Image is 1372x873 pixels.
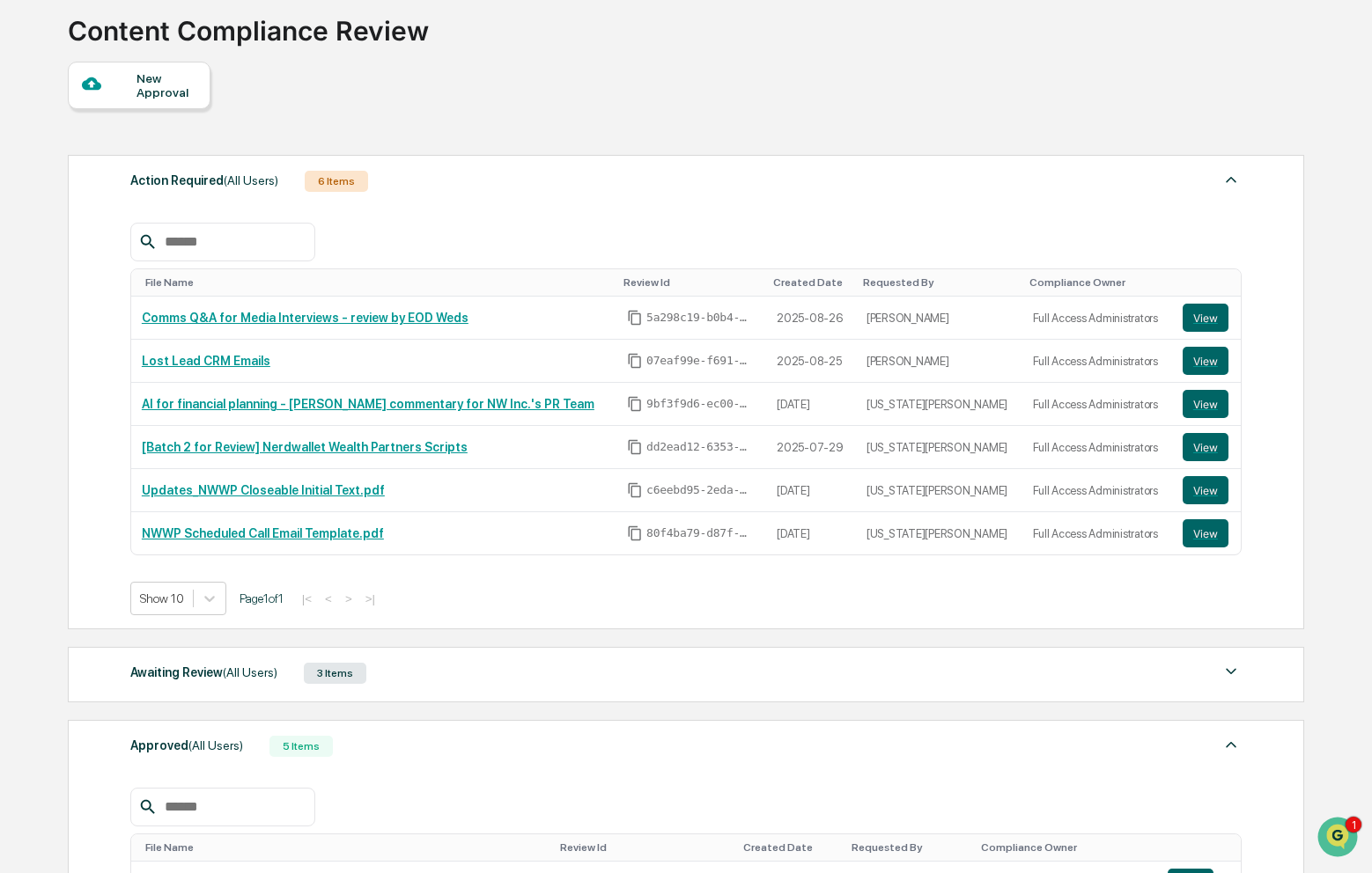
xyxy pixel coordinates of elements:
button: |< [297,591,317,606]
a: NWWP Scheduled Call Email Template.pdf [142,526,384,540]
span: [PERSON_NAME] [55,239,143,253]
div: Awaiting Review [130,661,277,684]
td: 2025-08-25 [766,340,856,383]
div: Content Compliance Review [68,1,429,47]
td: [PERSON_NAME] [856,297,1022,340]
span: Aug 13 [156,239,194,253]
span: (All Users) [224,173,278,187]
button: View [1183,304,1228,332]
div: 🖐️ [18,314,32,328]
div: Toggle SortBy [623,276,759,289]
td: [DATE] [766,512,856,554]
button: >| [360,591,380,606]
td: 2025-07-29 [766,426,856,469]
a: Powered byPylon [124,388,213,402]
div: Toggle SortBy [145,841,547,854]
a: [Batch 2 for Review] Nerdwallet Wealth Partners Scripts [142,440,468,454]
div: Toggle SortBy [560,841,728,854]
img: Jack Rasmussen [18,223,46,251]
a: View [1183,390,1230,418]
p: How can we help? [18,37,321,65]
span: Attestations [145,312,218,330]
a: View [1183,433,1230,461]
div: We're available if you need us! [79,152,242,166]
div: 3 Items [304,663,366,684]
div: 🔎 [18,348,32,362]
td: 2025-08-26 [766,297,856,340]
a: Updates_NWWP Closeable Initial Text.pdf [142,483,385,497]
span: • [146,239,152,253]
div: Toggle SortBy [863,276,1015,289]
a: 🔎Data Lookup [11,339,118,370]
a: 🗄️Attestations [121,305,225,337]
div: Start new chat [79,135,289,152]
button: View [1183,347,1228,375]
td: [DATE] [766,469,856,512]
div: Action Required [130,169,278,192]
div: New Approval [136,71,195,99]
img: 1746055101610-c473b297-6a78-478c-a979-82029cc54cd1 [35,240,49,254]
div: Toggle SortBy [1186,276,1234,289]
td: Full Access Administrators [1022,383,1172,426]
span: Copy Id [627,353,643,369]
button: Start new chat [299,140,321,161]
span: Copy Id [627,525,643,541]
a: Comms Q&A for Media Interviews - review by EOD Weds [142,311,468,325]
div: Toggle SortBy [1029,276,1165,289]
td: [US_STATE][PERSON_NAME] [856,512,1022,554]
span: 80f4ba79-d87f-4cb6-8458-b68e2bdb47c7 [646,526,752,540]
a: View [1183,476,1230,504]
span: Copy Id [627,482,643,498]
button: > [340,591,358,606]
td: [DATE] [766,383,856,426]
span: (All Users) [223,665,277,679]
span: dd2ead12-6353-41e4-9b21-1b0cf20a9be1 [646,440,752,454]
span: Pylon [175,389,213,402]
div: 5 Items [269,736,333,757]
td: [US_STATE][PERSON_NAME] [856,426,1022,469]
span: Data Lookup [35,346,111,363]
div: Toggle SortBy [1171,841,1234,854]
td: Full Access Administrators [1022,426,1172,469]
a: View [1183,347,1230,375]
img: caret [1221,734,1242,755]
img: 8933085812038_c878075ebb4cc5468115_72.jpg [37,135,69,166]
td: [US_STATE][PERSON_NAME] [856,383,1022,426]
a: View [1183,519,1230,547]
td: [US_STATE][PERSON_NAME] [856,469,1022,512]
iframe: Open customer support [1316,815,1363,862]
span: 5a298c19-b0b4-4f14-a898-0c075d43b09e [646,311,752,325]
span: Copy Id [627,310,643,326]
button: View [1183,519,1228,547]
td: Full Access Administrators [1022,469,1172,512]
button: < [320,591,337,606]
td: [PERSON_NAME] [856,340,1022,383]
td: Full Access Administrators [1022,297,1172,340]
button: See all [273,192,321,213]
div: 6 Items [305,171,368,192]
div: Toggle SortBy [852,841,967,854]
a: 🖐️Preclearance [11,305,121,337]
div: Toggle SortBy [145,276,609,289]
button: View [1183,433,1228,461]
span: 07eaf99e-f691-4635-bec0-b07538373424 [646,354,752,368]
div: Past conversations [18,195,118,209]
div: Toggle SortBy [743,841,838,854]
button: View [1183,390,1228,418]
div: Toggle SortBy [981,841,1150,854]
a: View [1183,304,1230,332]
img: 1746055101610-c473b297-6a78-478c-a979-82029cc54cd1 [18,135,49,166]
img: caret [1221,661,1242,682]
div: Toggle SortBy [773,276,849,289]
div: 🗄️ [128,314,142,328]
td: Full Access Administrators [1022,340,1172,383]
span: 9bf3f9d6-ec00-4609-a326-e373718264ae [646,397,752,411]
span: c6eebd95-2eda-47bf-a497-3eb1b7318b58 [646,483,752,497]
a: AI for financial planning - [PERSON_NAME] commentary for NW Inc.'s PR Team [142,397,594,411]
td: Full Access Administrators [1022,512,1172,554]
span: (All Users) [188,738,243,752]
span: Copy Id [627,396,643,412]
a: Lost Lead CRM Emails [142,354,270,368]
